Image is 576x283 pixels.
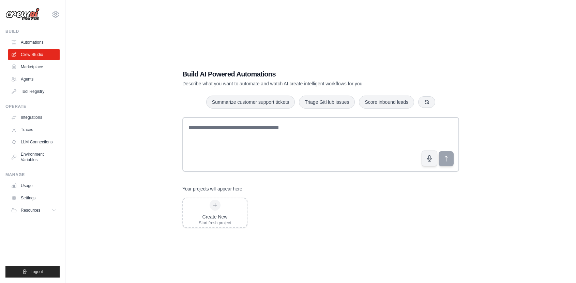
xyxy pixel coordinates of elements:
h3: Your projects will appear here [182,185,242,192]
div: Start fresh project [199,220,231,226]
a: LLM Connections [8,137,60,147]
span: Logout [30,269,43,274]
a: Crew Studio [8,49,60,60]
button: Resources [8,205,60,216]
button: Get new suggestions [418,96,435,108]
div: Build [5,29,60,34]
a: Automations [8,37,60,48]
a: Marketplace [8,61,60,72]
a: Agents [8,74,60,85]
div: Manage [5,172,60,178]
span: Resources [21,208,40,213]
div: Create New [199,213,231,220]
a: Traces [8,124,60,135]
p: Describe what you want to automate and watch AI create intelligent workflows for you [182,80,411,87]
button: Summarize customer support tickets [206,96,295,109]
button: Triage GitHub issues [299,96,355,109]
a: Integrations [8,112,60,123]
a: Usage [8,180,60,191]
div: Operate [5,104,60,109]
a: Tool Registry [8,86,60,97]
a: Settings [8,193,60,203]
button: Score inbound leads [359,96,414,109]
h1: Build AI Powered Automations [182,69,411,79]
a: Environment Variables [8,149,60,165]
img: Logo [5,8,40,21]
button: Click to speak your automation idea [422,151,437,166]
button: Logout [5,266,60,278]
